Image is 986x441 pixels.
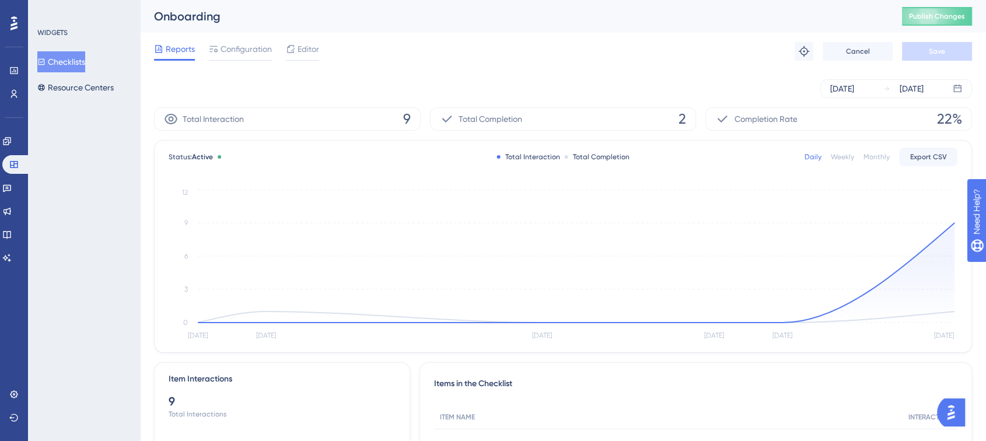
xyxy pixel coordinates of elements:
button: Export CSV [899,148,957,166]
tspan: 12 [182,188,188,197]
span: Need Help? [27,3,73,17]
span: Reports [166,42,195,56]
iframe: UserGuiding AI Assistant Launcher [937,395,972,430]
button: Publish Changes [902,7,972,26]
span: Status: [169,152,213,162]
span: Items in the Checklist [434,377,512,396]
tspan: 3 [184,285,188,293]
span: ITEM NAME [440,412,475,422]
span: Export CSV [910,152,947,162]
button: Cancel [823,42,893,61]
div: Onboarding [154,8,873,24]
div: WIDGETS [37,28,68,37]
span: Save [929,47,945,56]
div: [DATE] [830,82,854,96]
div: [DATE] [900,82,924,96]
span: Completion Rate [734,112,797,126]
button: Checklists [37,51,85,72]
button: Save [902,42,972,61]
span: 9 [403,110,411,128]
div: Item Interactions [169,372,232,386]
span: 2 [679,110,686,128]
tspan: 6 [184,252,188,260]
tspan: [DATE] [704,331,724,339]
tspan: 9 [184,219,188,227]
span: Configuration [221,42,272,56]
div: Total Completion [565,152,630,162]
span: Total Completion [459,112,522,126]
tspan: 0 [183,318,188,327]
div: Monthly [863,152,890,162]
span: 22% [937,110,962,128]
div: Total Interaction [497,152,560,162]
span: Active [192,153,213,161]
span: Publish Changes [909,12,965,21]
div: Weekly [831,152,854,162]
span: Cancel [846,47,870,56]
span: Editor [298,42,319,56]
tspan: [DATE] [772,331,792,339]
tspan: [DATE] [256,331,276,339]
div: Daily [805,152,821,162]
tspan: [DATE] [188,331,208,339]
div: 9 [169,393,396,409]
span: INTERACTION [908,412,952,422]
tspan: [DATE] [532,331,552,339]
span: Total Interaction [183,112,244,126]
tspan: [DATE] [934,331,954,339]
button: Resource Centers [37,77,114,98]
